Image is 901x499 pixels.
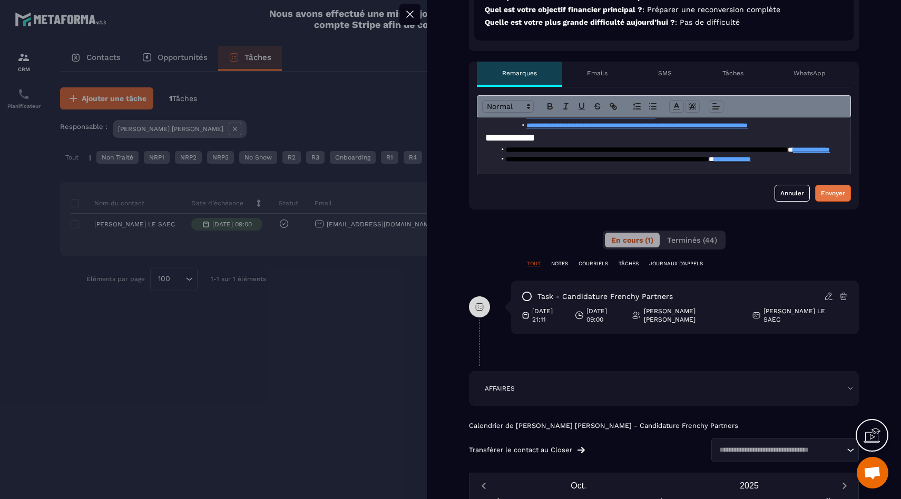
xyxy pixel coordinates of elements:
p: TÂCHES [619,260,639,267]
p: [PERSON_NAME] LE SAEC [763,307,840,324]
p: AFFAIRES [485,384,515,393]
span: Terminés (44) [667,236,717,244]
p: Quelle est votre plus grande difficulté aujourd’hui ? [485,17,843,27]
span: : Pas de difficulté [675,18,740,26]
span: En cours (1) [611,236,653,244]
button: Open years overlay [664,476,835,495]
p: [DATE] 21:11 [532,307,567,324]
p: [DATE] 09:00 [586,307,624,324]
p: task - Candidature Frenchy Partners [537,292,673,302]
button: Next month [835,478,854,493]
button: Annuler [775,185,810,202]
p: Quel est votre objectif financier principal ? [485,5,843,15]
p: Transférer le contact au Closer [469,446,572,454]
p: TOUT [527,260,541,267]
button: En cours (1) [605,233,660,247]
p: Calendrier de [PERSON_NAME] [PERSON_NAME] - Candidature Frenchy Partners [469,422,859,430]
p: [PERSON_NAME] [PERSON_NAME] [644,307,745,324]
p: NOTES [551,260,568,267]
p: Remarques [502,69,537,77]
input: Search for option [716,445,844,455]
div: Ouvrir le chat [857,457,888,488]
p: SMS [658,69,672,77]
p: Tâches [722,69,743,77]
div: Envoyer [821,188,845,198]
p: COURRIELS [579,260,608,267]
button: Envoyer [815,185,851,202]
span: : Préparer une reconversion complète [642,5,780,14]
button: Terminés (44) [661,233,723,247]
p: WhatsApp [794,69,826,77]
div: Search for option [711,438,859,462]
button: Previous month [474,478,493,493]
button: Open months overlay [493,476,664,495]
p: Emails [587,69,608,77]
p: JOURNAUX D'APPELS [649,260,703,267]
